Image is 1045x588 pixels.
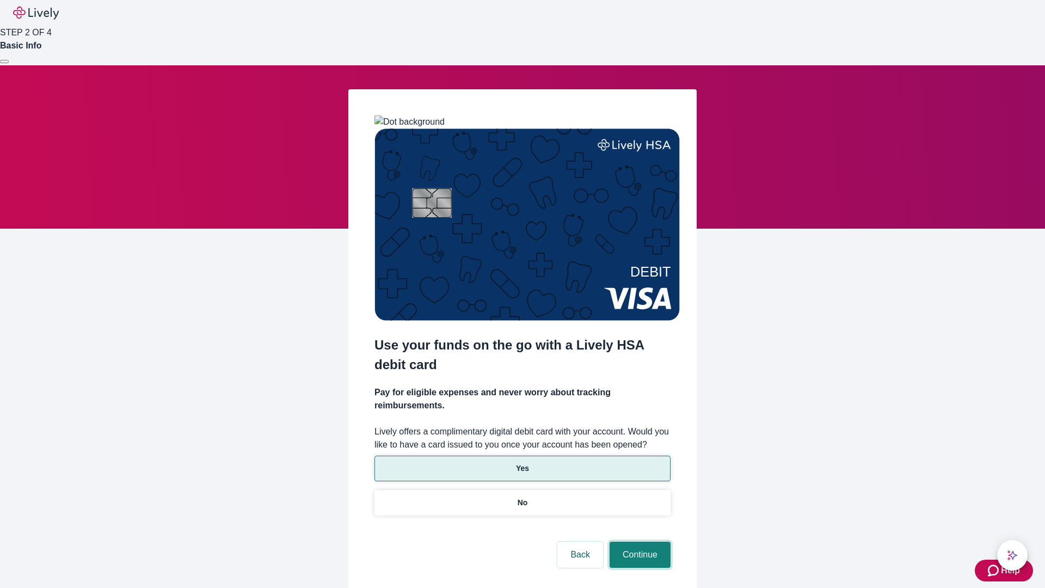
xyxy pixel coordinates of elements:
[374,386,671,412] h4: Pay for eligible expenses and never worry about tracking reimbursements.
[374,425,671,451] label: Lively offers a complimentary digital debit card with your account. Would you like to have a card...
[13,7,59,20] img: Lively
[374,456,671,481] button: Yes
[374,490,671,516] button: No
[610,542,671,568] button: Continue
[997,540,1028,571] button: chat
[516,463,529,474] p: Yes
[557,542,603,568] button: Back
[374,335,671,375] h2: Use your funds on the go with a Lively HSA debit card
[518,497,528,509] p: No
[1001,564,1020,577] span: Help
[988,564,1001,577] svg: Zendesk support icon
[1007,550,1018,561] svg: Lively AI Assistant
[975,560,1033,581] button: Zendesk support iconHelp
[374,115,445,128] img: Dot background
[374,128,680,321] img: Debit card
